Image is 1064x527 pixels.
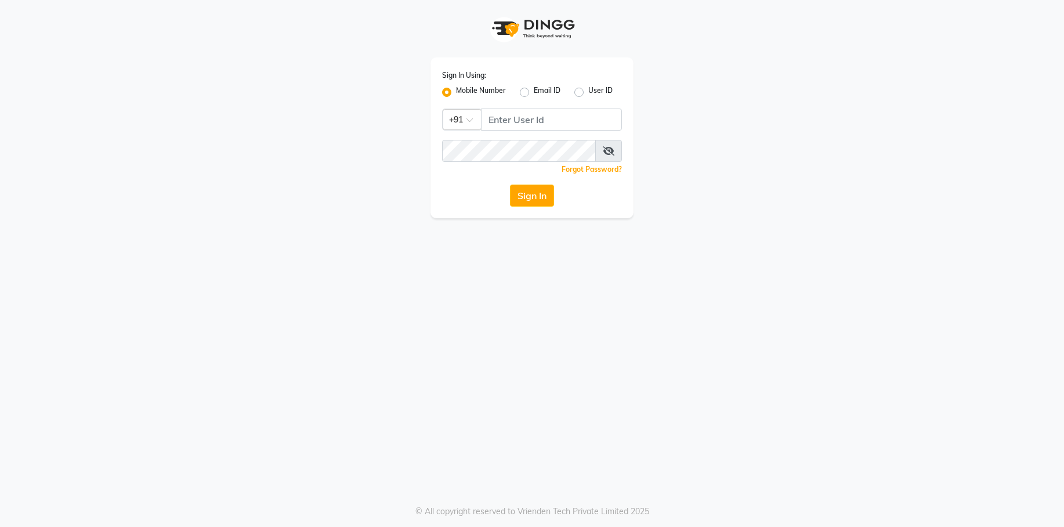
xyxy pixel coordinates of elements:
label: Sign In Using: [442,70,486,81]
label: Email ID [534,85,560,99]
input: Username [442,140,596,162]
label: Mobile Number [456,85,506,99]
button: Sign In [510,185,554,207]
label: User ID [588,85,613,99]
input: Username [481,109,622,131]
img: logo1.svg [486,12,578,46]
a: Forgot Password? [562,165,622,174]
